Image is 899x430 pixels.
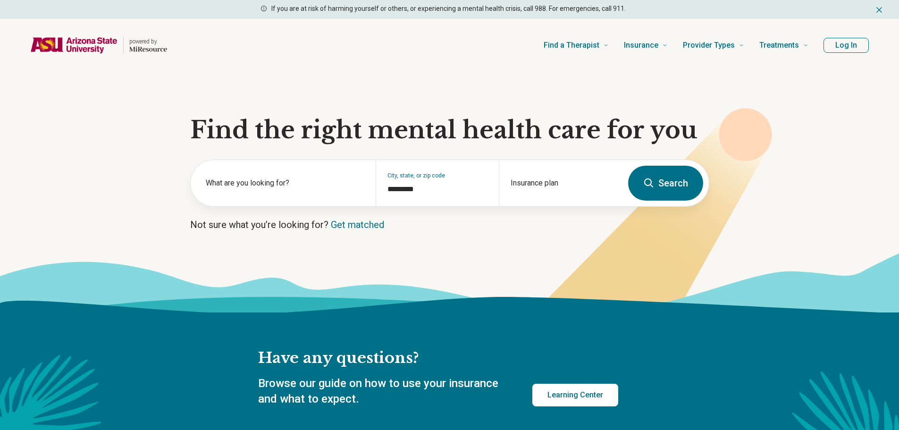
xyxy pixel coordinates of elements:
p: Browse our guide on how to use your insurance and what to expect. [258,376,510,407]
button: Dismiss [874,4,884,15]
span: Find a Therapist [544,39,599,52]
h1: Find the right mental health care for you [190,116,709,144]
p: powered by [129,38,167,45]
button: Log In [823,38,869,53]
span: Treatments [759,39,799,52]
a: Learning Center [532,384,618,406]
h2: Have any questions? [258,348,618,368]
p: If you are at risk of harming yourself or others, or experiencing a mental health crisis, call 98... [271,4,626,14]
a: Get matched [331,219,384,230]
label: What are you looking for? [206,177,364,189]
a: Treatments [759,26,808,64]
a: Home page [30,30,167,60]
button: Search [628,166,703,201]
a: Find a Therapist [544,26,609,64]
p: Not sure what you’re looking for? [190,218,709,231]
a: Provider Types [683,26,744,64]
span: Insurance [624,39,658,52]
a: Insurance [624,26,668,64]
span: Provider Types [683,39,735,52]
